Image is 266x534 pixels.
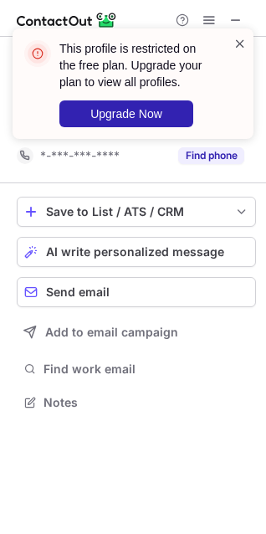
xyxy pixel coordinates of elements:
[46,285,110,299] span: Send email
[59,100,193,127] button: Upgrade Now
[43,362,249,377] span: Find work email
[17,197,256,227] button: save-profile-one-click
[46,245,224,259] span: AI write personalized message
[17,357,256,381] button: Find work email
[17,277,256,307] button: Send email
[17,391,256,414] button: Notes
[59,40,213,90] header: This profile is restricted on the free plan. Upgrade your plan to view all profiles.
[90,107,162,121] span: Upgrade Now
[46,205,227,218] div: Save to List / ATS / CRM
[24,40,51,67] img: error
[45,326,178,339] span: Add to email campaign
[43,395,249,410] span: Notes
[17,237,256,267] button: AI write personalized message
[17,10,117,30] img: ContactOut v5.3.10
[17,317,256,347] button: Add to email campaign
